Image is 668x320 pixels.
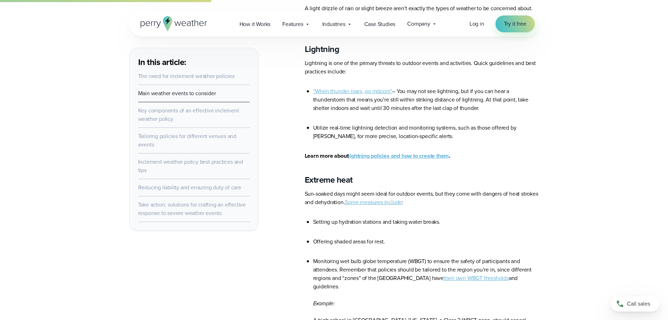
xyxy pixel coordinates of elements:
a: Call sales [610,296,660,312]
h3: In this article: [138,57,250,68]
a: Try it free [495,15,535,32]
h3: Lightning [305,44,539,55]
li: – You may not see lightning, but if you can hear a thunderstorm that means you’re still within st... [313,87,539,112]
a: “When thunder roars, go indoors” [313,87,392,95]
h3: Extreme heat [305,174,539,185]
li: Offering shaded areas for rest. [313,237,539,246]
em: Example: [313,299,335,307]
a: The need for inclement weather policies [138,72,235,80]
a: Main weather events to consider [138,89,216,97]
a: Some measures include [345,198,402,206]
span: Case Studies [364,20,396,28]
span: Try it free [504,20,526,28]
a: lightning policies and how to create them [348,152,449,160]
a: Key components of an effective inclement weather policy [138,106,239,123]
span: Company [407,20,430,28]
a: Inclement weather policy best practices and tips [138,158,243,174]
p: Sun-soaked days might seem ideal for outdoor events, but they come with dangers of heat strokes a... [305,190,539,207]
a: their own WBGT thresholds [444,274,509,282]
a: Case Studies [358,17,402,31]
span: Call sales [627,300,650,308]
strong: Learn more about . [305,152,450,160]
span: Features [282,20,303,28]
li: Setting up hydration stations and taking water breaks. [313,218,539,226]
span: Industries [322,20,345,28]
p: Lightning is one of the primary threats to outdoor events and activities. Quick guidelines and be... [305,59,539,76]
a: Reducing liability and ensuring duty of care [138,183,241,191]
span: How it Works [239,20,271,28]
li: Utilize real-time lightning detection and monitoring systems, such as those offered by [PERSON_NA... [313,124,539,141]
a: How it Works [234,17,277,31]
p: A light drizzle of rain or slight breeze aren’t exactly the types of weather to be concerned abou... [305,4,539,30]
a: Tailoring policies for different venues and events [138,132,236,149]
a: Take action: solutions for crafting an effective response to severe weather events [138,201,246,217]
a: Log in [470,20,484,28]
